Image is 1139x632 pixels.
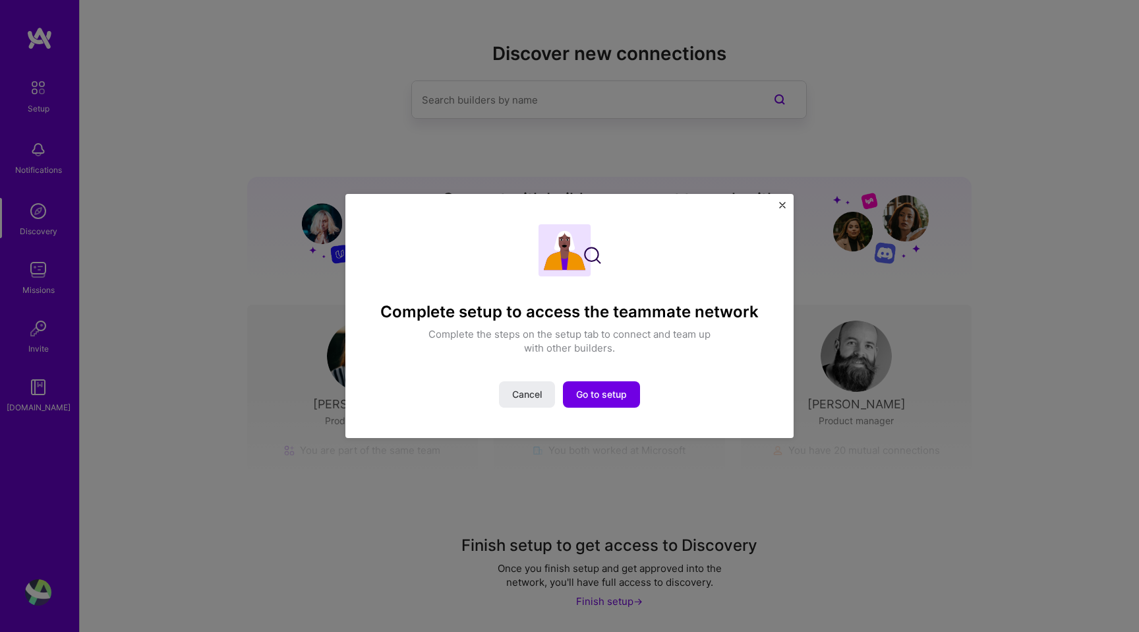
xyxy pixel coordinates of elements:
button: Go to setup [563,381,640,408]
span: Cancel [512,388,542,401]
p: Complete the steps on the setup tab to connect and team up with other builders. [421,327,718,355]
button: Cancel [499,381,555,408]
button: Close [779,202,786,216]
img: Complete setup illustration [539,224,601,276]
span: Go to setup [576,388,627,401]
h4: Complete setup to access the teammate network [380,303,759,322]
